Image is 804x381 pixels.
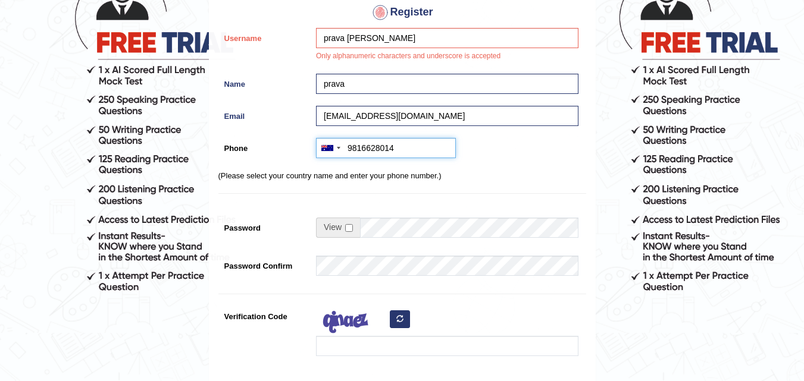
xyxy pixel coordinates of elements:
h4: Register [218,3,586,22]
label: Password Confirm [218,256,311,272]
label: Verification Code [218,306,311,322]
label: Name [218,74,311,90]
input: +61 412 345 678 [316,138,456,158]
div: Australia: +61 [317,138,344,158]
label: Email [218,106,311,122]
label: Password [218,218,311,234]
label: Username [218,28,311,44]
input: Show/Hide Password [345,224,353,232]
p: (Please select your country name and enter your phone number.) [218,170,586,181]
label: Phone [218,138,311,154]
